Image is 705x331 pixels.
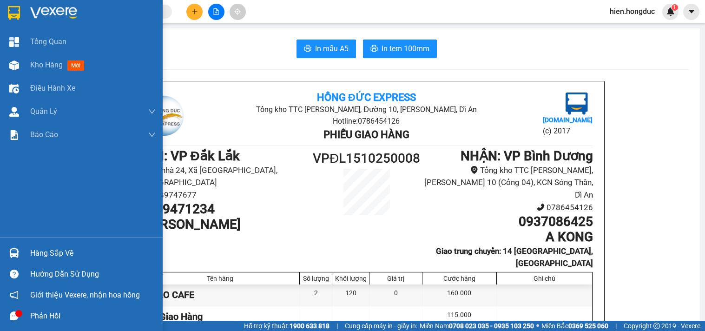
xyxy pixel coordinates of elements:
span: In tem 100mm [382,43,429,54]
div: Ghi chú [499,275,590,282]
img: warehouse-icon [9,84,19,93]
h1: A KONG [423,229,593,245]
img: logo-vxr [8,6,20,20]
li: Số nhà 24, Xã [GEOGRAPHIC_DATA], [GEOGRAPHIC_DATA] [140,164,310,189]
span: printer [304,45,311,53]
span: Cung cấp máy in - giấy in: [345,321,417,331]
span: ⚪️ [536,324,539,328]
span: Điều hành xe [30,82,75,94]
span: hien.hongduc [602,6,662,17]
img: warehouse-icon [9,107,19,117]
div: 2 BAO CAFE [141,285,300,305]
li: 0786454126 [423,201,593,214]
span: 1 [673,4,676,11]
b: Hồng Đức Express [317,92,416,103]
span: Miền Nam [420,321,534,331]
img: warehouse-icon [9,60,19,70]
div: Khối lượng [335,275,367,282]
span: Tổng Quan [30,36,66,47]
h1: VPĐL1510250008 [310,148,423,169]
div: Số lượng [302,275,329,282]
strong: 0369 525 060 [568,322,608,330]
span: Quản Lý [30,106,57,117]
button: printerIn tem 100mm [363,40,437,58]
sup: 1 [672,4,678,11]
li: Tổng kho TTC [PERSON_NAME], Đường 10, [PERSON_NAME], Dĩ An [216,104,517,115]
img: logo.jpg [140,93,187,139]
span: Báo cáo [30,129,58,140]
button: aim [230,4,246,20]
img: icon-new-feature [666,7,675,16]
div: Hàng sắp về [30,246,156,260]
span: printer [370,45,378,53]
button: printerIn mẫu A5 [296,40,356,58]
span: down [148,131,156,139]
span: message [10,311,19,320]
span: | [615,321,617,331]
strong: 1900 633 818 [290,322,329,330]
div: 160.000 [422,285,496,305]
li: Hotline: 0786454126 [216,115,517,127]
b: NHẬN : VP Bình Dương [461,148,593,164]
div: Phí Giao Hàng [141,306,300,327]
div: 120 [332,285,369,305]
h1: 0937086425 [423,214,593,230]
img: logo.jpg [566,93,588,115]
span: notification [10,291,19,299]
button: caret-down [683,4,699,20]
span: In mẫu A5 [315,43,349,54]
span: phone [537,203,545,211]
span: environment [470,166,478,174]
span: | [336,321,338,331]
img: dashboard-icon [9,37,19,47]
h1: [PERSON_NAME] [140,217,310,232]
strong: 0708 023 035 - 0935 103 250 [449,322,534,330]
div: Tên hàng [144,275,297,282]
button: file-add [208,4,224,20]
div: Giá trị [372,275,420,282]
div: Hướng dẫn sử dụng [30,267,156,281]
span: copyright [653,323,660,329]
div: 0 [369,285,422,305]
b: [DOMAIN_NAME] [543,116,593,124]
span: question-circle [10,270,19,278]
span: plus [191,8,198,15]
span: Hỗ trợ kỹ thuật: [244,321,329,331]
span: file-add [213,8,219,15]
div: 115.000 [422,306,496,327]
span: down [148,108,156,115]
div: Cước hàng [425,275,494,282]
span: mới [67,60,84,71]
b: GỬI : VP Đắk Lắk [140,148,240,164]
div: 2 [300,285,332,305]
span: Giới thiệu Vexere, nhận hoa hồng [30,289,140,301]
li: Tổng kho TTC [PERSON_NAME], [PERSON_NAME] 10 (Cổng 04), KCN Sóng Thần, Dĩ An [423,164,593,201]
span: Miền Bắc [541,321,608,331]
img: warehouse-icon [9,248,19,258]
b: Giao trung chuyển: 14 [GEOGRAPHIC_DATA],[GEOGRAPHIC_DATA] [436,246,593,268]
b: Phiếu giao hàng [323,129,409,140]
li: 0389747677 [140,189,310,201]
button: plus [186,4,203,20]
span: aim [234,8,241,15]
span: Kho hàng [30,60,63,69]
h1: 0839471234 [140,201,310,217]
img: solution-icon [9,130,19,140]
span: caret-down [687,7,696,16]
div: Phản hồi [30,309,156,323]
li: (c) 2017 [543,125,593,137]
